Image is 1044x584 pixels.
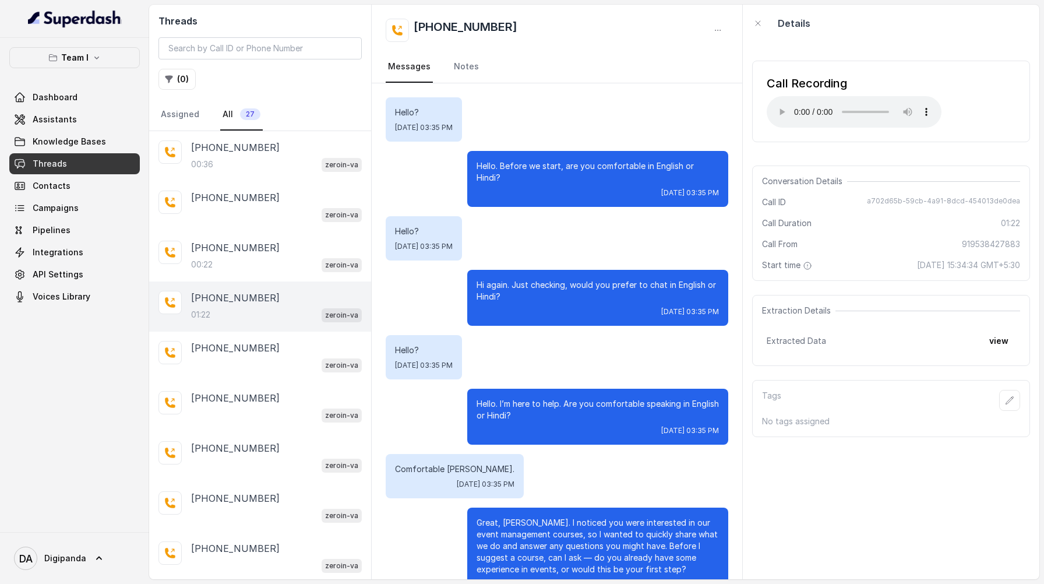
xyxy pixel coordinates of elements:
[9,264,140,285] a: API Settings
[762,196,786,208] span: Call ID
[867,196,1020,208] span: a702d65b-59cb-4a91-8dcd-454013de0dea
[325,510,358,522] p: zeroin-va
[452,51,481,83] a: Notes
[395,344,453,356] p: Hello?
[395,107,453,118] p: Hello?
[191,241,280,255] p: [PHONE_NUMBER]
[9,131,140,152] a: Knowledge Bases
[477,517,719,575] p: Great, [PERSON_NAME]. I noticed you were interested in our event management courses, so I wanted ...
[61,51,89,65] p: Team I
[767,75,941,92] div: Call Recording
[917,259,1020,271] span: [DATE] 15:34:34 GMT+5:30
[762,305,835,316] span: Extraction Details
[9,286,140,307] a: Voices Library
[158,69,196,90] button: (0)
[982,330,1015,351] button: view
[325,560,358,572] p: zeroin-va
[191,309,210,321] p: 01:22
[762,259,814,271] span: Start time
[778,16,810,30] p: Details
[395,361,453,370] span: [DATE] 03:35 PM
[386,51,433,83] a: Messages
[191,259,213,270] p: 00:22
[9,198,140,219] a: Campaigns
[1001,217,1020,229] span: 01:22
[9,542,140,575] a: Digipanda
[191,391,280,405] p: [PHONE_NUMBER]
[325,460,358,472] p: zeroin-va
[325,159,358,171] p: zeroin-va
[762,175,847,187] span: Conversation Details
[477,160,719,184] p: Hello. Before we start, are you comfortable in English or Hindi?
[33,158,67,170] span: Threads
[386,51,728,83] nav: Tabs
[9,220,140,241] a: Pipelines
[33,180,70,192] span: Contacts
[9,175,140,196] a: Contacts
[325,410,358,421] p: zeroin-va
[44,553,86,564] span: Digipanda
[191,159,213,170] p: 00:36
[325,209,358,221] p: zeroin-va
[477,279,719,302] p: Hi again. Just checking, would you prefer to chat in English or Hindi?
[33,291,90,302] span: Voices Library
[9,47,140,68] button: Team I
[19,553,33,565] text: DA
[33,114,77,125] span: Assistants
[33,202,79,214] span: Campaigns
[191,541,280,555] p: [PHONE_NUMBER]
[395,123,453,132] span: [DATE] 03:35 PM
[33,92,77,103] span: Dashboard
[191,441,280,455] p: [PHONE_NUMBER]
[477,398,719,421] p: Hello. I’m here to help. Are you comfortable speaking in English or Hindi?
[962,238,1020,250] span: 919538427883
[414,19,517,42] h2: [PHONE_NUMBER]
[33,224,70,236] span: Pipelines
[191,291,280,305] p: [PHONE_NUMBER]
[158,14,362,28] h2: Threads
[325,309,358,321] p: zeroin-va
[457,480,514,489] span: [DATE] 03:35 PM
[33,247,83,258] span: Integrations
[240,108,260,120] span: 27
[661,426,719,435] span: [DATE] 03:35 PM
[395,226,453,237] p: Hello?
[158,37,362,59] input: Search by Call ID or Phone Number
[9,109,140,130] a: Assistants
[9,242,140,263] a: Integrations
[33,269,83,280] span: API Settings
[661,188,719,198] span: [DATE] 03:35 PM
[767,335,826,347] span: Extracted Data
[762,390,781,411] p: Tags
[767,96,941,128] audio: Your browser does not support the audio element.
[28,9,122,28] img: light.svg
[191,341,280,355] p: [PHONE_NUMBER]
[762,217,812,229] span: Call Duration
[9,153,140,174] a: Threads
[9,87,140,108] a: Dashboard
[325,360,358,371] p: zeroin-va
[158,99,362,131] nav: Tabs
[158,99,202,131] a: Assigned
[661,307,719,316] span: [DATE] 03:35 PM
[325,259,358,271] p: zeroin-va
[220,99,263,131] a: All27
[33,136,106,147] span: Knowledge Bases
[191,191,280,205] p: [PHONE_NUMBER]
[762,238,798,250] span: Call From
[191,491,280,505] p: [PHONE_NUMBER]
[191,140,280,154] p: [PHONE_NUMBER]
[762,416,1020,427] p: No tags assigned
[395,463,514,475] p: Comfortable [PERSON_NAME].
[395,242,453,251] span: [DATE] 03:35 PM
